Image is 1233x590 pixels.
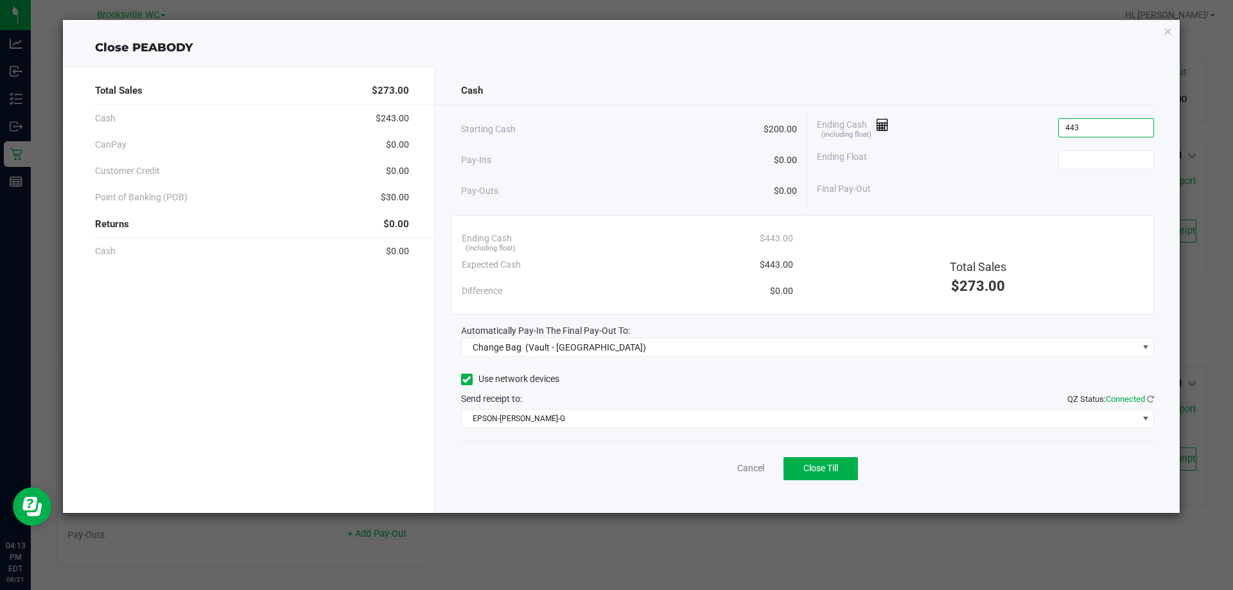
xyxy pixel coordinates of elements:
[774,153,797,167] span: $0.00
[376,112,409,125] span: $243.00
[774,184,797,198] span: $0.00
[461,153,491,167] span: Pay-Ins
[95,112,116,125] span: Cash
[821,130,871,141] span: (including float)
[461,372,559,386] label: Use network devices
[95,191,188,204] span: Point of Banking (POB)
[817,150,867,169] span: Ending Float
[95,138,127,152] span: CanPay
[372,83,409,98] span: $273.00
[462,410,1138,428] span: EPSON-[PERSON_NAME]-G
[13,487,51,526] iframe: Resource center
[817,118,889,137] span: Ending Cash
[381,191,409,204] span: $30.00
[473,342,521,352] span: Change Bag
[462,258,521,272] span: Expected Cash
[386,164,409,178] span: $0.00
[1067,394,1154,404] span: QZ Status:
[770,284,793,298] span: $0.00
[760,258,793,272] span: $443.00
[461,325,630,336] span: Automatically Pay-In The Final Pay-Out To:
[95,83,143,98] span: Total Sales
[386,138,409,152] span: $0.00
[462,232,512,245] span: Ending Cash
[951,278,1005,294] span: $273.00
[803,463,838,473] span: Close Till
[63,39,1180,56] div: Close PEABODY
[461,394,522,404] span: Send receipt to:
[383,217,409,232] span: $0.00
[1106,394,1145,404] span: Connected
[817,182,871,196] span: Final Pay-Out
[737,462,764,475] a: Cancel
[461,123,516,136] span: Starting Cash
[950,260,1006,273] span: Total Sales
[461,83,483,98] span: Cash
[764,123,797,136] span: $200.00
[386,245,409,258] span: $0.00
[783,457,858,480] button: Close Till
[466,243,516,254] span: (including float)
[462,284,502,298] span: Difference
[461,184,498,198] span: Pay-Outs
[95,164,160,178] span: Customer Credit
[95,245,116,258] span: Cash
[95,211,409,238] div: Returns
[525,342,646,352] span: (Vault - [GEOGRAPHIC_DATA])
[760,232,793,245] span: $443.00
